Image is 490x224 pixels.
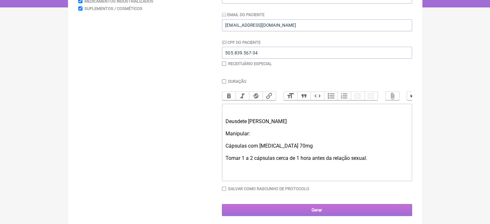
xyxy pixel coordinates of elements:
label: Salvar como rascunho de Protocolo [228,186,309,191]
input: Gerar [222,204,412,216]
button: Strikethrough [249,92,263,100]
label: Duração [228,79,246,84]
label: CPF do Paciente [222,40,261,45]
button: Link [263,92,276,100]
div: Tomar 1 a 2 cápsulas cerca de 1 hora antes da relação sexual. [225,155,408,161]
button: Italic [235,92,249,100]
div: Cápsulas com [MEDICAL_DATA] 70mg [225,143,408,149]
label: Email do Paciente [222,12,264,17]
label: Receituário Especial [228,61,272,66]
button: Attach Files [386,92,399,100]
button: Code [311,92,324,100]
button: Increase Level [364,92,378,100]
button: Quote [297,92,311,100]
button: Bullets [324,92,338,100]
button: Undo [407,92,420,100]
div: Manipular: [225,131,408,137]
button: Decrease Level [351,92,364,100]
button: Numbers [337,92,351,100]
button: Bold [222,92,236,100]
div: Deusdete [PERSON_NAME] [225,118,408,124]
button: Heading [284,92,297,100]
label: Suplementos / Cosméticos [84,6,142,11]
